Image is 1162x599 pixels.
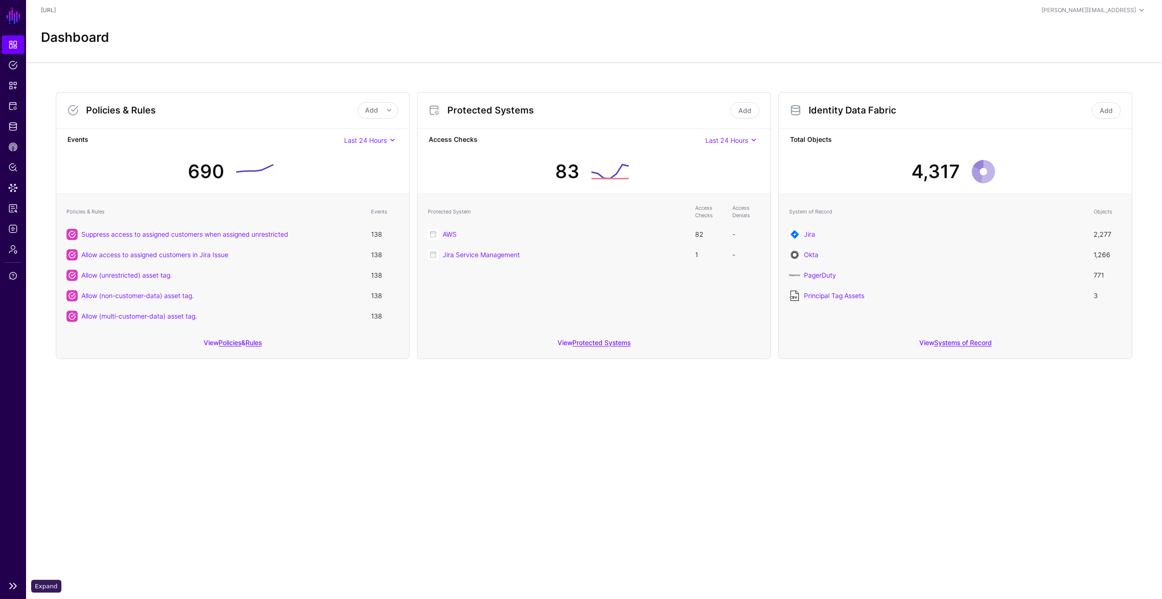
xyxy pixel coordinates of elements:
div: 690 [188,158,224,186]
a: Identity Data Fabric [2,117,24,136]
a: Access Reporting [2,199,24,218]
a: Add [1092,102,1121,119]
td: 771 [1089,265,1126,286]
a: Dashboard [2,35,24,54]
td: 138 [366,224,404,245]
a: PagerDuty [804,271,836,279]
a: Snippets [2,76,24,95]
th: Access Denials [728,200,765,224]
a: Principal Tag Assets [804,292,864,299]
span: Add [365,106,378,114]
span: Policies [8,60,18,70]
a: Policies [219,339,241,346]
img: svg+xml;base64,PHN2ZyB3aWR0aD0iNjQiIGhlaWdodD0iNjQiIHZpZXdCb3g9IjAgMCA2NCA2NCIgZmlsbD0ibm9uZSIgeG... [789,249,800,260]
th: Events [366,200,404,224]
div: 83 [555,158,579,186]
div: View [418,332,770,359]
th: System of Record [784,200,1089,224]
th: Policies & Rules [62,200,366,224]
img: svg+xml;base64,PHN2ZyB3aWR0aD0iNjQiIGhlaWdodD0iNjQiIHZpZXdCb3g9IjAgMCA2NCA2NCIgZmlsbD0ibm9uZSIgeG... [789,229,800,240]
span: Logs [8,224,18,233]
span: Last 24 Hours [344,136,387,144]
span: Dashboard [8,40,18,49]
strong: Access Checks [429,134,705,146]
div: View & [56,332,409,359]
td: - [728,245,765,265]
a: Allow (non-customer-data) asset tag. [81,292,194,299]
a: Allow (multi-customer-data) asset tag. [81,312,197,320]
a: Admin [2,240,24,259]
span: Admin [8,245,18,254]
td: 138 [366,286,404,306]
img: svg+xml;base64,PHN2ZyB3aWR0aD0iOTc1IiBoZWlnaHQ9IjIwMCIgdmlld0JveD0iMCAwIDk3NSAyMDAiIGZpbGw9Im5vbm... [789,270,800,281]
a: Policy Lens [2,158,24,177]
strong: Total Objects [790,134,1121,146]
span: Protected Systems [8,101,18,111]
img: svg+xml;base64,PD94bWwgdmVyc2lvbj0iMS4wIiBlbmNvZGluZz0idXRmLTgiPz48IS0tIFVwbG9hZGVkIHRvOiBTVkcgUm... [789,290,800,301]
span: Policy Lens [8,163,18,172]
a: Add [730,102,759,119]
a: SGNL [6,6,21,26]
div: Expand [31,580,61,593]
a: Data Lens [2,179,24,197]
td: 138 [366,306,404,326]
td: 2,277 [1089,224,1126,245]
td: 82 [691,224,728,245]
a: AWS [443,230,457,238]
th: Access Checks [691,200,728,224]
th: Objects [1089,200,1126,224]
a: Suppress access to assigned customers when assigned unrestricted [81,230,288,238]
a: Allow access to assigned customers in Jira Issue [81,251,228,259]
h3: Protected Systems [447,105,729,116]
td: 138 [366,245,404,265]
span: Support [8,271,18,280]
h2: Dashboard [41,30,109,46]
a: Allow (unrestricted) asset tag. [81,271,172,279]
div: View [779,332,1132,359]
a: [URL] [41,7,56,13]
a: Jira Service Management [443,251,520,259]
a: Okta [804,251,818,259]
a: Protected Systems [2,97,24,115]
td: - [728,224,765,245]
a: Logs [2,220,24,238]
td: 3 [1089,286,1126,306]
span: Data Lens [8,183,18,193]
a: Policies [2,56,24,74]
span: Identity Data Fabric [8,122,18,131]
a: Jira [804,230,815,238]
div: 4,317 [911,158,960,186]
span: CAEP Hub [8,142,18,152]
a: CAEP Hub [2,138,24,156]
span: Last 24 Hours [705,136,748,144]
h3: Identity Data Fabric [809,105,1090,116]
a: Systems of Record [934,339,992,346]
td: 1 [691,245,728,265]
td: 138 [366,265,404,286]
h3: Policies & Rules [86,105,358,116]
th: Protected System [423,200,691,224]
a: Rules [246,339,262,346]
strong: Events [67,134,344,146]
td: 1,266 [1089,245,1126,265]
div: [PERSON_NAME][EMAIL_ADDRESS] [1042,6,1136,14]
span: Snippets [8,81,18,90]
a: Protected Systems [572,339,631,346]
span: Access Reporting [8,204,18,213]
